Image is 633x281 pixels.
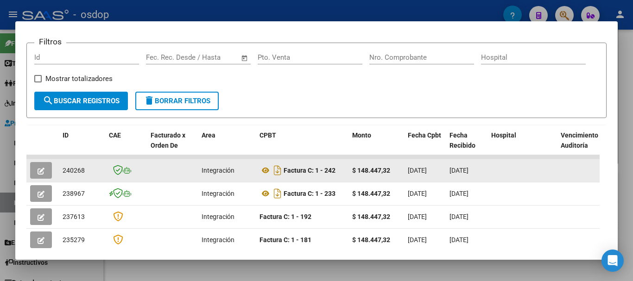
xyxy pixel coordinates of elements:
[135,92,219,110] button: Borrar Filtros
[43,97,120,105] span: Buscar Registros
[449,236,468,244] span: [DATE]
[202,167,234,174] span: Integración
[408,190,427,197] span: [DATE]
[601,250,624,272] div: Open Intercom Messenger
[449,131,475,150] span: Fecha Recibido
[487,125,557,166] datatable-header-cell: Hospital
[63,167,85,174] span: 240268
[63,213,85,220] span: 237613
[144,95,155,106] mat-icon: delete
[109,131,121,139] span: CAE
[557,125,599,166] datatable-header-cell: Vencimiento Auditoría
[449,167,468,174] span: [DATE]
[147,125,198,166] datatable-header-cell: Facturado x Orden De
[284,190,335,197] strong: Factura C: 1 - 233
[63,190,85,197] span: 238967
[34,92,128,110] button: Buscar Registros
[352,167,390,174] strong: $ 148.447,32
[184,53,229,62] input: End date
[272,163,284,178] i: Descargar documento
[408,213,427,220] span: [DATE]
[352,131,371,139] span: Monto
[260,213,311,220] strong: Factura C: 1 - 192
[45,73,113,84] span: Mostrar totalizadores
[348,125,404,166] datatable-header-cell: Monto
[240,53,250,63] button: Open calendar
[198,125,256,166] datatable-header-cell: Area
[491,131,516,139] span: Hospital
[151,131,185,150] span: Facturado x Orden De
[144,97,210,105] span: Borrar Filtros
[446,125,487,166] datatable-header-cell: Fecha Recibido
[202,190,234,197] span: Integración
[408,236,427,244] span: [DATE]
[63,131,69,139] span: ID
[202,236,234,244] span: Integración
[202,131,215,139] span: Area
[59,125,105,166] datatable-header-cell: ID
[34,36,66,48] h3: Filtros
[449,190,468,197] span: [DATE]
[272,186,284,201] i: Descargar documento
[260,131,276,139] span: CPBT
[202,213,234,220] span: Integración
[352,190,390,197] strong: $ 148.447,32
[352,213,390,220] strong: $ 148.447,32
[146,53,176,62] input: Start date
[408,131,441,139] span: Fecha Cpbt
[449,213,468,220] span: [DATE]
[561,131,598,150] span: Vencimiento Auditoría
[105,125,147,166] datatable-header-cell: CAE
[63,236,85,244] span: 235279
[284,167,335,174] strong: Factura C: 1 - 242
[404,125,446,166] datatable-header-cell: Fecha Cpbt
[256,125,348,166] datatable-header-cell: CPBT
[260,236,311,244] strong: Factura C: 1 - 181
[408,167,427,174] span: [DATE]
[352,236,390,244] strong: $ 148.447,32
[43,95,54,106] mat-icon: search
